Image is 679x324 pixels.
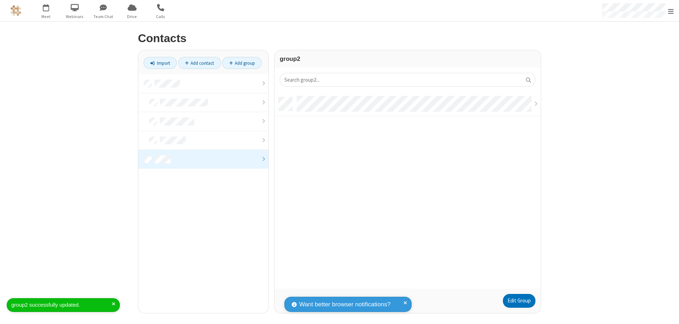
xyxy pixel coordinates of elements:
a: Add group [222,57,262,69]
span: Calls [147,13,174,20]
a: Import [144,57,177,69]
h2: Contacts [138,32,541,45]
a: Add contact [178,57,221,69]
img: QA Selenium DO NOT DELETE OR CHANGE [11,5,21,16]
div: grid [274,92,541,288]
input: Search group2... [280,73,535,87]
a: Edit Group [503,294,535,308]
h3: group2 [280,56,535,62]
span: Team Chat [90,13,117,20]
span: Drive [119,13,145,20]
span: Want better browser notifications? [299,300,390,309]
span: Meet [33,13,59,20]
div: group2 successfully updated. [11,301,112,309]
span: Webinars [62,13,88,20]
